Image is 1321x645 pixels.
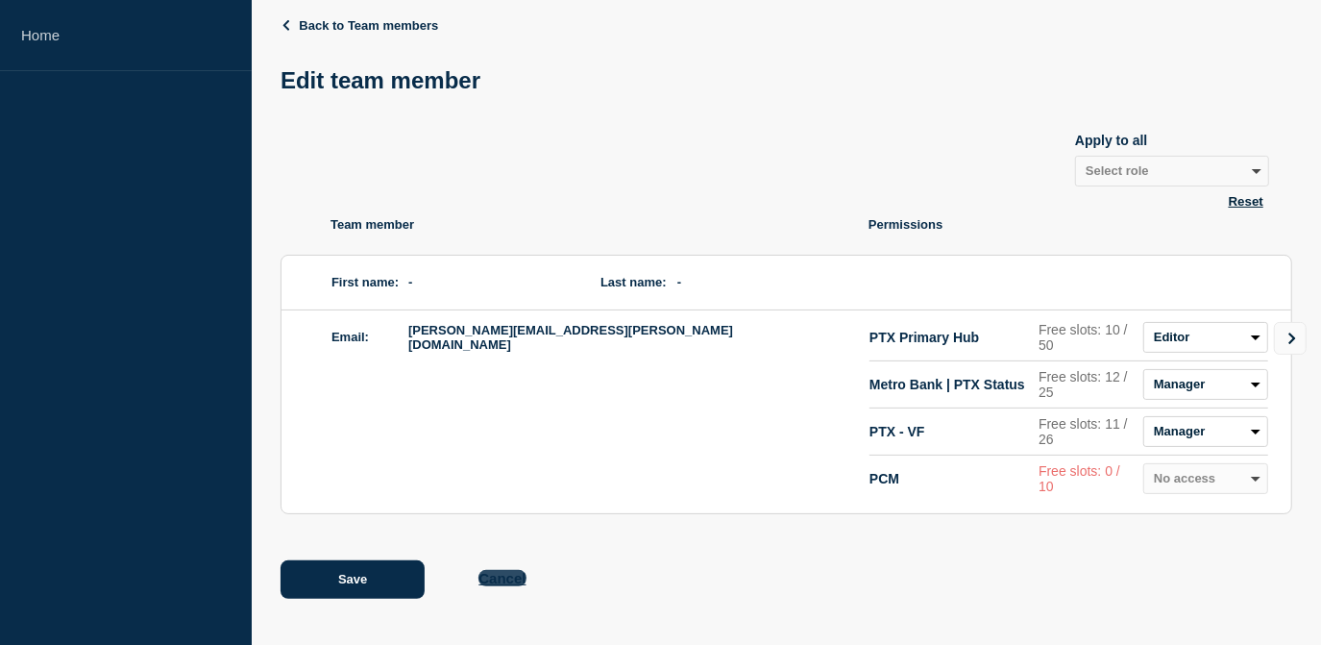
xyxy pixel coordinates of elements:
[1143,416,1268,447] select: role select for PTX - VF
[281,18,438,33] a: Back to Team members
[331,330,369,344] label: Email:
[1143,322,1268,353] select: role select for PTX Primary Hub
[408,267,562,298] span: -
[1039,369,1136,400] p: Free slots: 12 / 25
[869,471,1031,486] p: PCM
[869,377,1031,392] p: Metro Bank | PTX Status
[331,275,399,289] label: First name:
[478,570,526,586] button: Cancel
[330,217,868,232] p: Team member
[1075,133,1269,148] div: Apply to all
[408,322,831,353] span: [PERSON_NAME][EMAIL_ADDRESS][PERSON_NAME][DOMAIN_NAME]
[1143,463,1268,494] select: role select for PCM
[1075,156,1269,186] select: Apply to all
[869,424,1031,439] p: PTX - VF
[1274,322,1307,355] a: Go to Connected Hubs
[281,560,425,599] button: Save
[869,330,1031,345] p: PTX Primary Hub
[281,67,492,94] h1: Edit team member
[1039,322,1136,353] p: Free slots: 10 / 50
[1143,369,1268,400] select: role select for Metro Bank | PTX Status
[1223,193,1269,210] button: Reset
[600,275,667,289] label: Last name:
[1039,463,1136,494] p: Free slots: 0 / 10
[1039,416,1136,447] p: Free slots: 11 / 26
[868,217,1292,232] p: Permissions
[677,267,831,298] span: -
